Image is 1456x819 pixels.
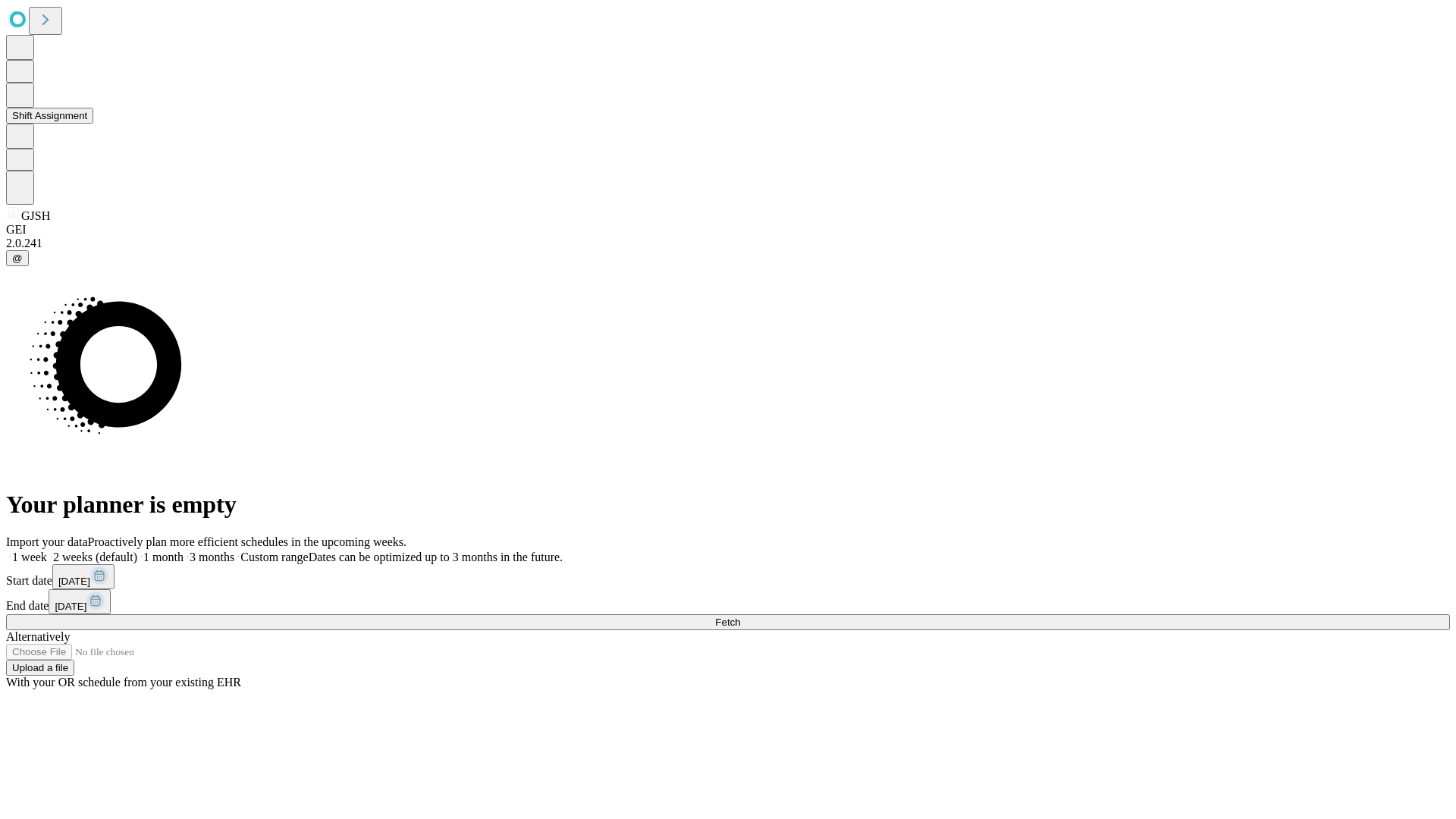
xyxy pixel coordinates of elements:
[52,564,115,589] button: [DATE]
[190,551,234,563] span: 3 months
[240,551,308,563] span: Custom range
[6,108,93,124] button: Shift Assignment
[309,551,563,563] span: Dates can be optimized up to 3 months in the future.
[12,253,23,264] span: @
[55,601,86,612] span: [DATE]
[6,223,1450,237] div: GEI
[6,630,70,643] span: Alternatively
[6,535,88,548] span: Import your data
[6,250,29,266] button: @
[6,660,74,676] button: Upload a file
[12,551,47,563] span: 1 week
[49,589,111,614] button: [DATE]
[6,491,1450,519] h1: Your planner is empty
[88,535,406,548] span: Proactively plan more efficient schedules in the upcoming weeks.
[6,589,1450,614] div: End date
[143,551,184,563] span: 1 month
[58,576,90,587] span: [DATE]
[6,237,1450,250] div: 2.0.241
[6,564,1450,589] div: Start date
[6,614,1450,630] button: Fetch
[715,617,740,628] span: Fetch
[6,676,241,689] span: With your OR schedule from your existing EHR
[53,551,137,563] span: 2 weeks (default)
[21,209,50,222] span: GJSH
